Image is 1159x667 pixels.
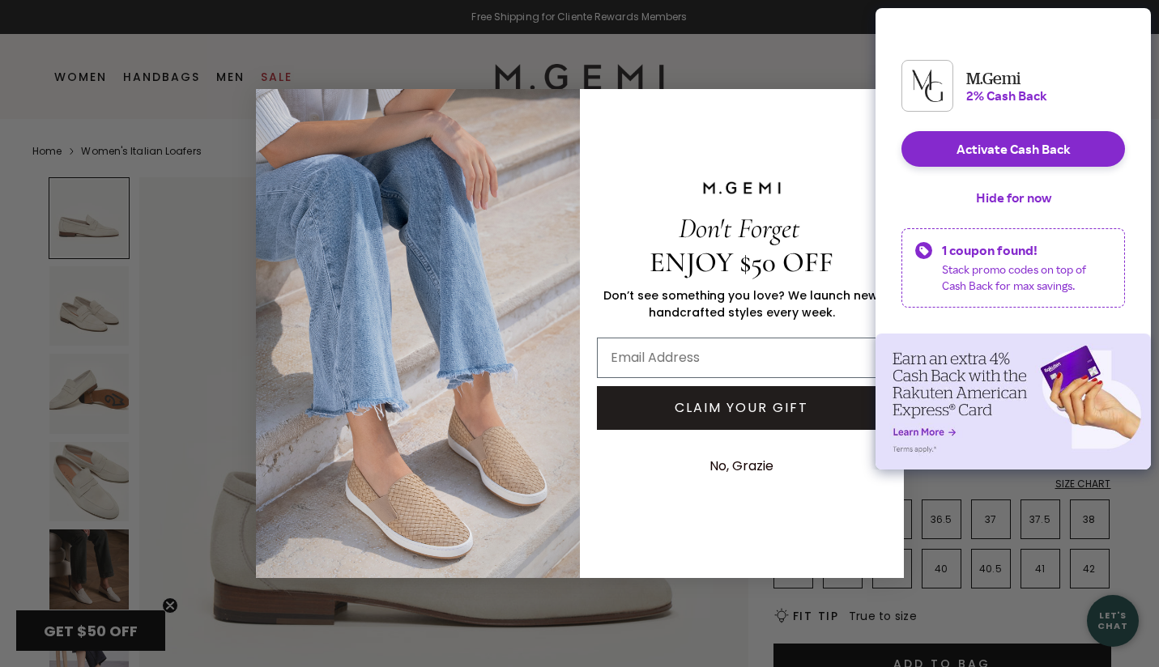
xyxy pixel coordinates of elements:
[679,211,799,245] span: Don't Forget
[256,89,580,578] img: M.Gemi
[603,287,880,321] span: Don’t see something you love? We launch new, handcrafted styles every week.
[869,96,897,124] button: Close dialog
[597,386,887,430] button: CLAIM YOUR GIFT
[701,181,782,195] img: M.GEMI
[597,338,887,378] input: Email Address
[650,245,833,279] span: ENJOY $50 OFF
[701,446,782,486] button: No, Grazie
